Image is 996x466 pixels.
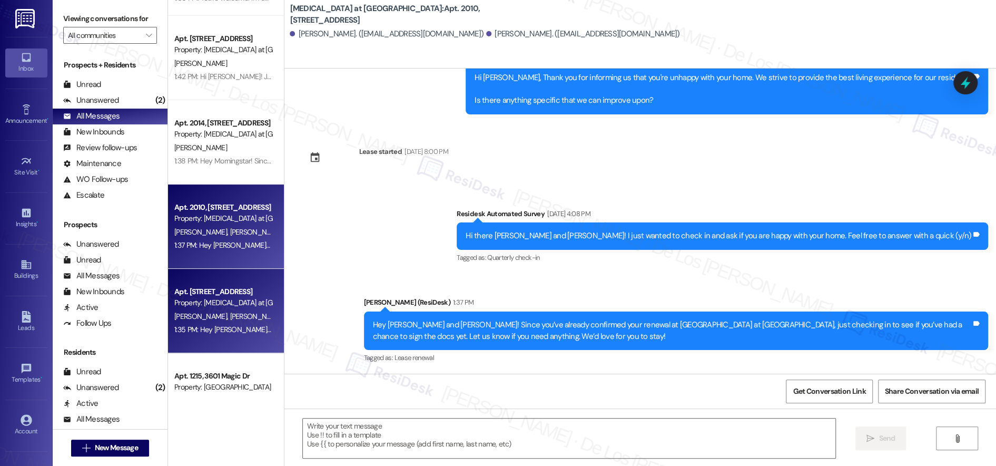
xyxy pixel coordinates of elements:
[174,371,272,382] div: Apt. 1215, 3601 Magic Dr
[5,48,47,77] a: Inbox
[174,118,272,129] div: Apt. 2014, [STREET_ADDRESS]
[486,28,680,40] div: [PERSON_NAME]. ([EMAIL_ADDRESS][DOMAIN_NAME])
[63,79,101,90] div: Unread
[47,115,48,123] span: •
[402,146,448,157] div: [DATE] 8:00 PM
[174,286,272,297] div: Apt. [STREET_ADDRESS]
[82,444,90,452] i: 
[786,380,872,403] button: Get Conversation Link
[63,302,98,313] div: Active
[174,33,272,44] div: Apt. [STREET_ADDRESS]
[36,219,38,226] span: •
[71,440,149,457] button: New Message
[5,256,47,284] a: Buildings
[174,143,227,152] span: [PERSON_NAME]
[5,308,47,336] a: Leads
[174,382,272,393] div: Property: [GEOGRAPHIC_DATA]
[364,297,988,312] div: [PERSON_NAME] (ResiDesk)
[153,92,168,109] div: (2)
[63,382,119,393] div: Unanswered
[53,347,167,358] div: Residents
[487,253,539,262] span: Quarterly check-in
[174,59,227,68] span: [PERSON_NAME]
[95,442,138,453] span: New Message
[53,219,167,230] div: Prospects
[364,350,988,365] div: Tagged as:
[450,297,474,308] div: 1:37 PM
[63,239,119,250] div: Unanswered
[63,270,120,281] div: All Messages
[5,152,47,181] a: Site Visit •
[53,60,167,71] div: Prospects + Residents
[146,31,152,40] i: 
[545,208,590,219] div: [DATE] 4:08 PM
[41,374,42,382] span: •
[793,386,865,397] span: Get Conversation Link
[855,426,906,450] button: Send
[230,312,283,321] span: [PERSON_NAME]
[475,72,971,106] div: Hi [PERSON_NAME], Thank you for informing us that you're unhappy with your home. We strive to pro...
[457,250,988,265] div: Tagged as:
[373,319,971,342] div: Hey [PERSON_NAME] and [PERSON_NAME]! Since you’ve already confirmed your renewal at [GEOGRAPHIC_D...
[174,44,272,55] div: Property: [MEDICAL_DATA] at [GEOGRAPHIC_DATA]
[63,111,120,122] div: All Messages
[63,190,104,201] div: Escalate
[878,380,985,403] button: Share Conversation via email
[63,414,120,425] div: All Messages
[174,312,230,321] span: [PERSON_NAME]
[359,146,402,157] div: Lease started
[63,127,124,138] div: New Inbounds
[38,167,40,174] span: •
[63,286,124,297] div: New Inbounds
[174,297,272,308] div: Property: [MEDICAL_DATA] at [GEOGRAPHIC_DATA]
[153,380,168,396] div: (2)
[63,142,137,153] div: Review follow-ups
[394,353,434,362] span: Lease renewal
[174,213,272,224] div: Property: [MEDICAL_DATA] at [GEOGRAPHIC_DATA]
[5,411,47,440] a: Account
[866,434,874,443] i: 
[457,208,988,223] div: Residesk Automated Survey
[879,433,895,444] span: Send
[63,366,101,377] div: Unread
[63,95,119,106] div: Unanswered
[290,28,484,40] div: [PERSON_NAME]. ([EMAIL_ADDRESS][DOMAIN_NAME])
[174,227,230,237] span: [PERSON_NAME]
[290,3,500,26] b: [MEDICAL_DATA] at [GEOGRAPHIC_DATA]: Apt. 2010, [STREET_ADDRESS]
[63,398,98,409] div: Active
[15,9,37,28] img: ResiDesk Logo
[68,27,140,44] input: All communities
[63,158,121,169] div: Maintenance
[953,434,961,443] i: 
[63,11,157,27] label: Viewing conversations for
[466,230,971,241] div: Hi there [PERSON_NAME] and [PERSON_NAME]! I just wanted to check in and ask if you are happy with...
[63,174,128,185] div: WO Follow-ups
[230,227,283,237] span: [PERSON_NAME]
[885,386,979,397] span: Share Conversation via email
[63,318,112,329] div: Follow Ups
[5,204,47,232] a: Insights •
[174,156,931,166] div: 1:38 PM: Hey Morningstar! Since you’ve already confirmed your renewal at [GEOGRAPHIC_DATA] at [GE...
[5,360,47,388] a: Templates •
[63,255,101,266] div: Unread
[174,129,272,140] div: Property: [MEDICAL_DATA] at [GEOGRAPHIC_DATA]
[174,72,662,81] div: 1:42 PM: Hi [PERSON_NAME]! Just a friendly reminder about your [MEDICAL_DATA] at [GEOGRAPHIC_DATA...
[174,202,272,213] div: Apt. 2010, [STREET_ADDRESS]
